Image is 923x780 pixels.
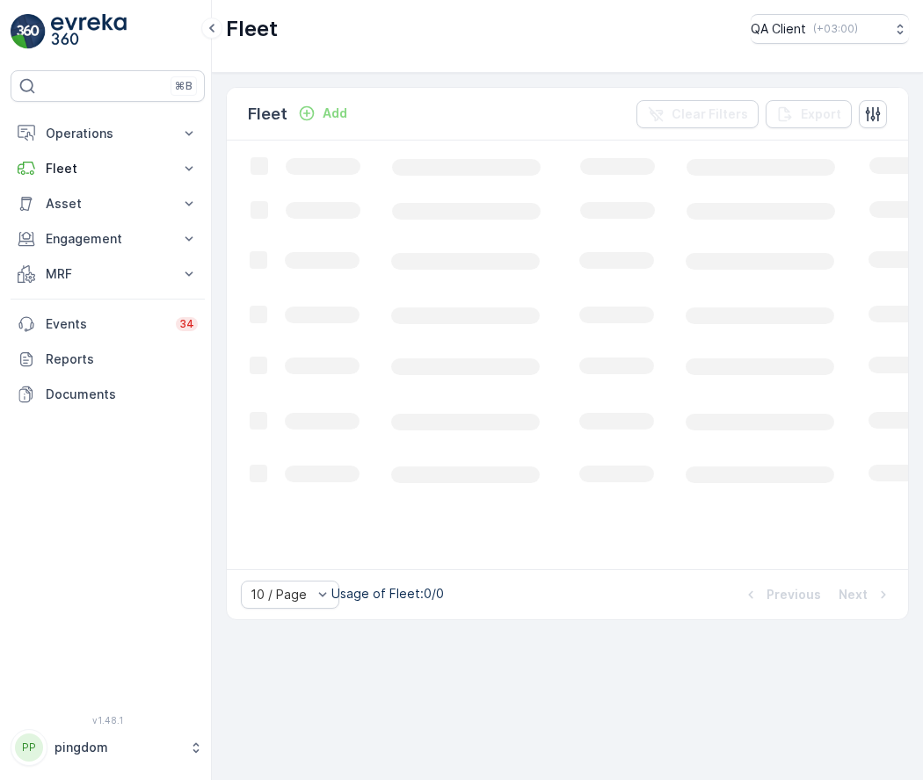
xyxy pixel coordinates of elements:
[751,20,806,38] p: QA Client
[672,105,748,123] p: Clear Filters
[15,733,43,762] div: PP
[740,584,823,605] button: Previous
[46,160,170,177] p: Fleet
[175,79,193,93] p: ⌘B
[11,186,205,221] button: Asset
[11,116,205,151] button: Operations
[11,14,46,49] img: logo
[636,100,759,128] button: Clear Filters
[767,586,821,603] p: Previous
[766,100,852,128] button: Export
[11,377,205,412] a: Documents
[331,585,444,603] p: Usage of Fleet : 0/0
[179,317,194,331] p: 34
[11,151,205,186] button: Fleet
[323,105,347,122] p: Add
[46,195,170,213] p: Asset
[55,739,180,756] p: pingdom
[839,586,868,603] p: Next
[46,350,198,368] p: Reports
[837,584,894,605] button: Next
[46,386,198,403] p: Documents
[11,342,205,377] a: Reports
[46,125,170,142] p: Operations
[46,230,170,248] p: Engagement
[11,307,205,342] a: Events34
[11,256,205,292] button: MRF
[751,14,909,44] button: QA Client(+03:00)
[11,715,205,726] span: v 1.48.1
[801,105,841,123] p: Export
[46,315,165,333] p: Events
[11,221,205,256] button: Engagement
[291,103,354,124] button: Add
[226,15,278,43] p: Fleet
[46,265,170,283] p: MRF
[51,14,127,49] img: logo_light-DOdMpM7g.png
[11,729,205,766] button: PPpingdom
[248,102,287,126] p: Fleet
[813,22,858,36] p: ( +03:00 )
